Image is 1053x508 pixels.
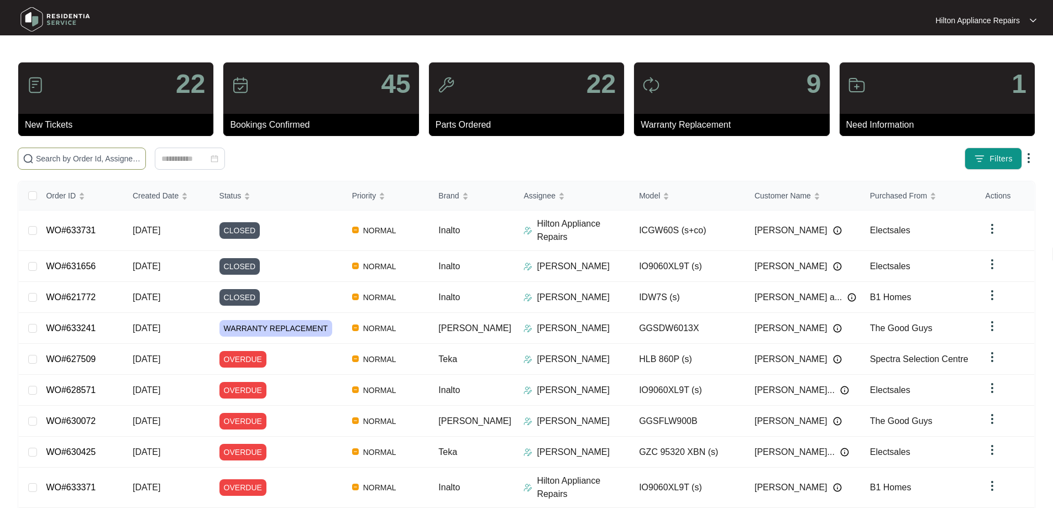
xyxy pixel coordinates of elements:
[1022,151,1035,165] img: dropdown arrow
[986,222,999,235] img: dropdown arrow
[537,446,610,459] p: [PERSON_NAME]
[46,483,96,492] a: WO#633371
[37,181,124,211] th: Order ID
[46,226,96,235] a: WO#633731
[352,263,359,269] img: Vercel Logo
[352,324,359,331] img: Vercel Logo
[523,262,532,271] img: Assigner Icon
[833,324,842,333] img: Info icon
[977,181,1034,211] th: Actions
[630,344,746,375] td: HLB 860P (s)
[870,483,911,492] span: B1 Homes
[438,483,460,492] span: Inalto
[133,261,160,271] span: [DATE]
[352,294,359,300] img: Vercel Logo
[870,385,910,395] span: Electsales
[986,479,999,493] img: dropdown arrow
[46,416,96,426] a: WO#630072
[219,444,266,460] span: OVERDUE
[586,71,616,97] p: 22
[381,71,410,97] p: 45
[230,118,418,132] p: Bookings Confirmed
[46,292,96,302] a: WO#621772
[359,481,401,494] span: NORMAL
[537,384,610,397] p: [PERSON_NAME]
[133,447,160,457] span: [DATE]
[986,412,999,426] img: dropdown arrow
[755,260,827,273] span: [PERSON_NAME]
[833,355,842,364] img: Info icon
[23,153,34,164] img: search-icon
[436,118,624,132] p: Parts Ordered
[639,190,660,202] span: Model
[359,224,401,237] span: NORMAL
[537,353,610,366] p: [PERSON_NAME]
[438,292,460,302] span: Inalto
[537,415,610,428] p: [PERSON_NAME]
[352,190,376,202] span: Priority
[46,323,96,333] a: WO#633241
[133,354,160,364] span: [DATE]
[1012,71,1026,97] p: 1
[352,355,359,362] img: Vercel Logo
[974,153,985,164] img: filter icon
[27,76,44,94] img: icon
[846,118,1035,132] p: Need Information
[755,291,842,304] span: [PERSON_NAME] a...
[232,76,249,94] img: icon
[46,190,76,202] span: Order ID
[833,226,842,235] img: Info icon
[870,226,910,235] span: Electsales
[515,181,630,211] th: Assignee
[630,211,746,251] td: ICGW60S (s+co)
[986,443,999,457] img: dropdown arrow
[523,324,532,333] img: Assigner Icon
[870,447,910,457] span: Electsales
[986,381,999,395] img: dropdown arrow
[352,484,359,490] img: Vercel Logo
[219,351,266,368] span: OVERDUE
[537,291,610,304] p: [PERSON_NAME]
[755,353,827,366] span: [PERSON_NAME]
[438,385,460,395] span: Inalto
[537,260,610,273] p: [PERSON_NAME]
[523,190,556,202] span: Assignee
[848,76,866,94] img: icon
[46,261,96,271] a: WO#631656
[219,320,332,337] span: WARRANTY REPLACEMENT
[437,76,455,94] img: icon
[833,417,842,426] img: Info icon
[986,289,999,302] img: dropdown arrow
[352,417,359,424] img: Vercel Logo
[840,448,849,457] img: Info icon
[438,354,457,364] span: Teka
[359,384,401,397] span: NORMAL
[630,282,746,313] td: IDW7S (s)
[438,190,459,202] span: Brand
[1030,18,1036,23] img: dropdown arrow
[438,416,511,426] span: [PERSON_NAME]
[833,262,842,271] img: Info icon
[219,258,260,275] span: CLOSED
[642,76,660,94] img: icon
[359,353,401,366] span: NORMAL
[438,323,511,333] span: [PERSON_NAME]
[46,354,96,364] a: WO#627509
[755,224,827,237] span: [PERSON_NAME]
[25,118,213,132] p: New Tickets
[219,222,260,239] span: CLOSED
[806,71,821,97] p: 9
[352,227,359,233] img: Vercel Logo
[219,413,266,430] span: OVERDUE
[870,190,927,202] span: Purchased From
[833,483,842,492] img: Info icon
[343,181,430,211] th: Priority
[870,292,911,302] span: B1 Homes
[211,181,343,211] th: Status
[359,260,401,273] span: NORMAL
[133,416,160,426] span: [DATE]
[219,382,266,399] span: OVERDUE
[133,190,179,202] span: Created Date
[840,386,849,395] img: Info icon
[523,293,532,302] img: Assigner Icon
